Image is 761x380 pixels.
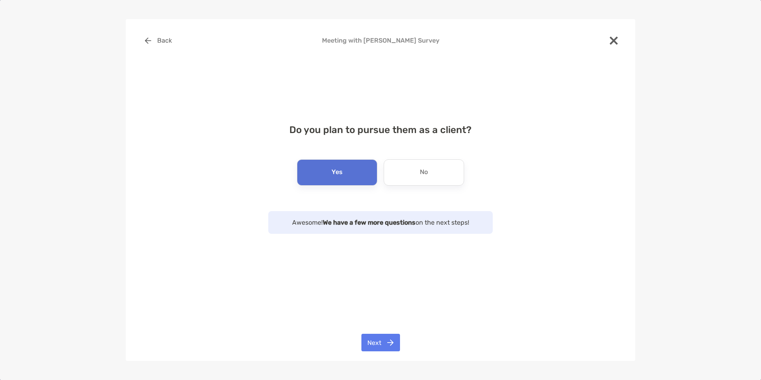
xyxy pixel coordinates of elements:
[323,219,416,226] strong: We have a few more questions
[139,32,178,49] button: Back
[139,37,622,44] h4: Meeting with [PERSON_NAME] Survey
[276,217,485,227] p: Awesome! on the next steps!
[332,166,343,179] p: Yes
[361,334,400,351] button: Next
[139,124,622,135] h4: Do you plan to pursue them as a client?
[387,339,394,346] img: button icon
[610,37,618,45] img: close modal
[145,37,151,44] img: button icon
[420,166,428,179] p: No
